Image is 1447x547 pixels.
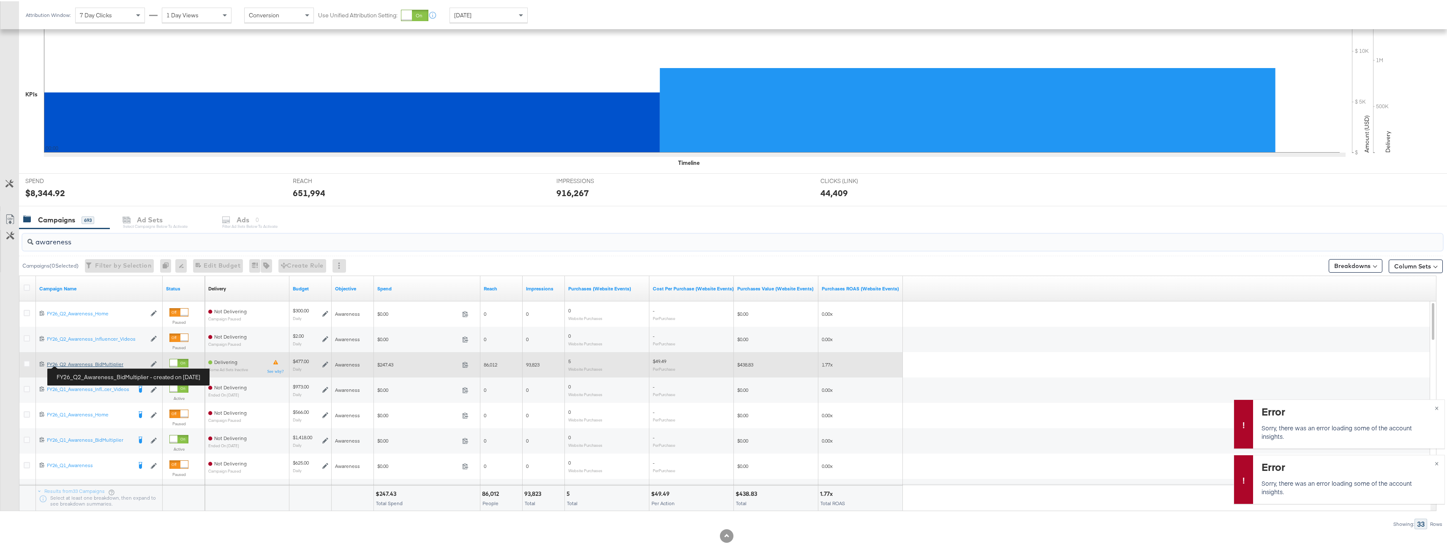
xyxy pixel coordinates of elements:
span: 0.00x [822,335,833,341]
sub: Website Purchases [568,441,602,446]
sub: Website Purchases [568,416,602,421]
div: Error [1262,403,1434,417]
a: FY26_Q1_Awareness_Infl...cer_Videos [47,385,131,393]
span: 0 [484,386,486,392]
span: 0 [568,382,571,388]
div: 86,012 [482,489,501,497]
a: The total amount spent to date. [377,284,477,291]
span: SPEND [25,176,89,184]
label: Active [169,445,188,451]
div: $438.83 [736,489,760,497]
div: FY26_Q2_Awareness_Influencer_Videos [47,334,146,341]
span: $0.00 [737,436,748,443]
span: $49.49 [653,357,666,363]
span: 0.00x [822,436,833,443]
span: 0 [484,462,486,468]
span: $0.00 [737,386,748,392]
a: FY26_Q1_Awareness_Home [47,410,131,418]
span: $0.00 [377,386,459,392]
a: Shows the current state of your Ad Campaign. [166,284,202,291]
a: Your campaign's objective. [335,284,371,291]
span: Not Delivering [214,459,247,465]
span: - [653,458,654,465]
a: The maximum amount you're willing to spend on your ads, on average each day or over the lifetime ... [293,284,328,291]
span: $0.00 [377,436,459,443]
span: 1 Day Views [166,10,199,18]
sub: Some Ad Sets Inactive [208,366,248,371]
div: KPIs [25,89,38,97]
div: 1.77x [820,489,835,497]
span: 0.00x [822,462,833,468]
div: $2.00 [293,331,304,338]
span: Awareness [335,360,360,366]
span: $438.83 [737,360,753,366]
span: 93,823 [526,360,540,366]
a: The number of times a purchase was made tracked by your Custom Audience pixel on your website aft... [568,284,646,291]
span: 0 [568,306,571,312]
button: Column Sets [1389,258,1443,272]
sub: Per Purchase [653,340,675,345]
span: Not Delivering [214,383,247,389]
p: Sorry, there was an error loading some of the account insights. [1262,478,1434,495]
button: × [1429,454,1444,469]
span: 0.00x [822,309,833,316]
span: Not Delivering [214,307,247,313]
a: FY26_Q2_Awareness_Home [47,309,146,316]
div: 93,823 [524,489,544,497]
label: Paused [169,344,188,349]
div: Showing: [1393,520,1414,526]
sub: Per Purchase [653,315,675,320]
span: Total [567,499,578,505]
sub: Daily [293,315,302,320]
div: Rows [1430,520,1443,526]
label: Active [169,369,188,375]
sub: Daily [293,340,302,345]
sub: Per Purchase [653,391,675,396]
span: Total [736,499,747,505]
a: The total value of the purchase actions divided by spend tracked by your Custom Audience pixel on... [822,284,899,291]
div: $477.00 [293,357,309,364]
div: $566.00 [293,408,309,414]
span: 0 [568,458,571,465]
text: Amount (USD) [1363,114,1371,151]
input: Search Campaigns by Name, ID or Objective [33,229,1307,246]
a: FY26_Q1_Awareness_BidMultiplier [47,435,131,444]
div: 693 [82,215,94,223]
span: Awareness [335,411,360,417]
sub: Campaign Paused [208,468,247,472]
span: - [653,382,654,388]
div: 33 [1414,517,1427,528]
span: 0 [484,309,486,316]
span: Awareness [335,436,360,443]
span: 0 [568,433,571,439]
span: 5 [568,357,571,363]
span: Awareness [335,462,360,468]
sub: Campaign Paused [208,417,247,421]
button: × [1429,399,1444,414]
span: Delivering [214,358,237,364]
span: 0.00x [822,386,833,392]
sub: ended on [DATE] [208,442,247,447]
span: 0 [484,436,486,443]
sub: Website Purchases [568,391,602,396]
span: Awareness [335,386,360,392]
span: 0 [526,462,529,468]
span: 0 [484,335,486,341]
a: FY26_Q1_Awareness [47,461,131,469]
div: $300.00 [293,306,309,313]
span: 0 [568,408,571,414]
span: $0.00 [737,462,748,468]
span: 7 Day Clicks [80,10,112,18]
div: $1,418.00 [293,433,312,440]
a: FY26_Q2_Awareness_BidMultiplier [47,360,146,367]
sub: Daily [293,365,302,370]
span: Not Delivering [214,434,247,440]
span: $0.00 [377,335,459,341]
div: $247.43 [376,489,399,497]
sub: Campaign Paused [208,315,247,320]
div: $8,344.92 [25,186,65,198]
div: $973.00 [293,382,309,389]
span: Per Action [651,499,675,505]
span: × [1435,457,1439,466]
